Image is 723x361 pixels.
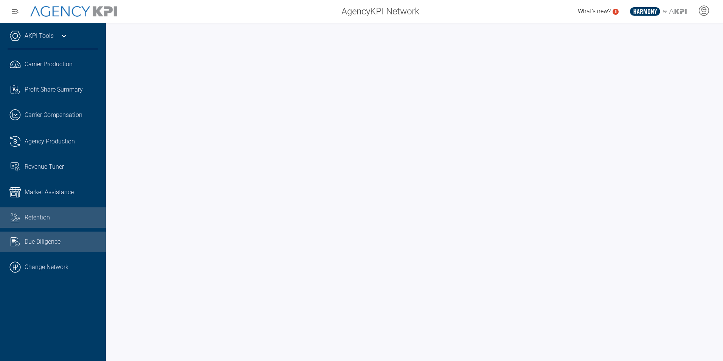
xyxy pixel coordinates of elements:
[25,60,73,69] span: Carrier Production
[341,5,419,18] span: AgencyKPI Network
[25,237,61,246] span: Due Diligence
[25,188,74,197] span: Market Assistance
[30,6,117,17] img: AgencyKPI
[578,8,611,15] span: What's new?
[25,213,98,222] div: Retention
[25,85,83,94] span: Profit Share Summary
[613,9,619,15] a: 5
[25,31,54,40] a: AKPI Tools
[614,9,617,14] text: 5
[25,162,64,171] span: Revenue Tuner
[25,110,82,120] span: Carrier Compensation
